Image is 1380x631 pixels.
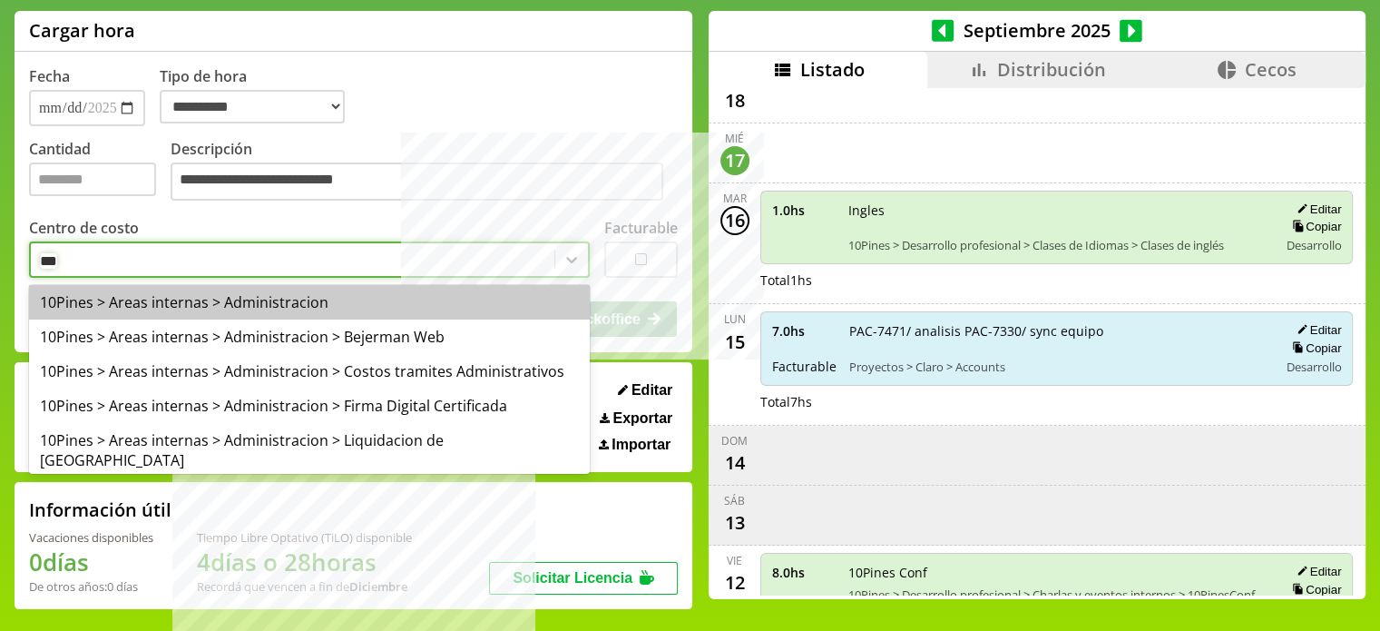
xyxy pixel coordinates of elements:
button: Editar [612,381,678,399]
div: 18 [720,86,749,115]
span: Cecos [1245,57,1297,82]
span: Facturable [772,358,837,375]
button: Copiar [1287,582,1341,597]
div: mié [725,131,744,146]
div: 10Pines > Areas internas > Administracion [29,285,590,320]
label: Facturable [604,218,678,238]
h1: 0 días [29,546,153,578]
span: 7.0 hs [772,322,837,340]
h1: 4 días o 28 horas [197,546,412,578]
div: 17 [720,146,749,175]
span: PAC-7471/ analisis PAC-7330/ sync equipo [849,322,1266,340]
div: 13 [720,508,749,537]
label: Fecha [29,66,70,86]
span: Ingles [848,202,1266,219]
div: Tiempo Libre Optativo (TiLO) disponible [197,529,412,546]
select: Tipo de hora [160,90,345,123]
span: Distribución [997,57,1106,82]
div: Total 7 hs [760,393,1354,410]
button: Editar [1291,202,1341,217]
div: dom [721,433,748,449]
span: 10Pines > Desarrollo profesional > Charlas y eventos internos > 10PinesConf 2025 > Horas de la co... [848,587,1266,619]
span: Editar [631,382,672,399]
div: sáb [724,493,745,508]
span: Importar [612,437,670,453]
button: Copiar [1287,219,1341,234]
button: Solicitar Licencia [489,562,678,595]
span: Desarrollo [1286,359,1341,375]
div: Vacaciones disponibles [29,529,153,546]
span: 10Pines > Desarrollo profesional > Clases de Idiomas > Clases de inglés [848,237,1266,253]
div: De otros años: 0 días [29,578,153,595]
div: 12 [720,568,749,597]
button: Editar [1291,322,1341,338]
span: 10Pines Conf [848,564,1266,581]
span: 8.0 hs [772,564,836,581]
button: Exportar [594,409,678,428]
button: Editar [1291,564,1341,579]
div: mar [723,191,747,206]
textarea: Descripción [171,163,663,201]
input: Cantidad [29,163,156,196]
button: Copiar [1287,340,1341,356]
div: lun [724,311,746,327]
div: 16 [720,206,749,235]
div: vie [727,553,742,568]
label: Tipo de hora [160,66,359,126]
div: 10Pines > Areas internas > Administracion > Bejerman Web [29,320,590,354]
span: 1.0 hs [772,202,836,219]
h1: Cargar hora [29,18,135,43]
label: Centro de costo [29,218,139,238]
b: Diciembre [349,578,407,595]
label: Cantidad [29,139,171,205]
label: Descripción [171,139,678,205]
span: Solicitar Licencia [513,570,632,586]
div: 10Pines > Areas internas > Administracion > Costos tramites Administrativos [29,354,590,389]
div: Total 1 hs [760,271,1354,289]
h2: Información útil [29,498,171,522]
span: Proyectos > Claro > Accounts [849,359,1266,375]
div: 10Pines > Areas internas > Administracion > Firma Digital Certificada [29,389,590,423]
div: 15 [720,327,749,356]
span: Listado [800,57,865,82]
span: Desarrollo [1286,237,1341,253]
span: Septiembre 2025 [954,18,1120,43]
div: Recordá que vencen a fin de [197,578,412,595]
div: 14 [720,449,749,478]
div: scrollable content [709,88,1365,596]
div: 10Pines > Areas internas > Administracion > Liquidacion de [GEOGRAPHIC_DATA] [29,423,590,478]
span: Exportar [612,410,672,427]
